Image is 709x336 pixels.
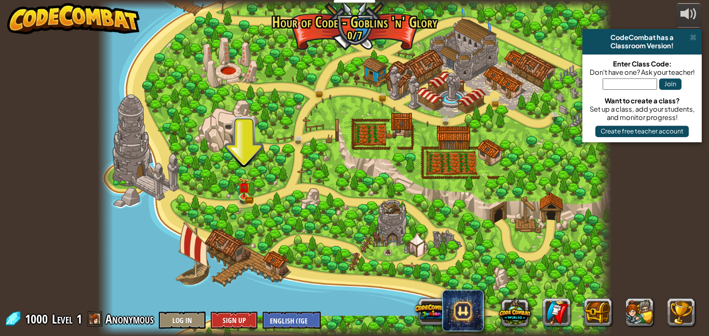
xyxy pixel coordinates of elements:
[7,3,140,34] img: CodeCombat - Learn how to code by playing a game
[159,312,206,329] button: Log In
[105,311,154,327] span: Anonymous
[587,42,698,50] div: Classroom Version!
[588,68,697,76] div: Don't have one? Ask your teacher!
[588,97,697,105] div: Want to create a class?
[595,126,689,137] button: Create free teacher account
[211,312,257,329] button: Sign Up
[587,33,698,42] div: CodeCombat has a
[588,105,697,122] div: Set up a class, add your students, and monitor progress!
[76,311,82,327] span: 1
[588,60,697,68] div: Enter Class Code:
[25,311,51,327] span: 1000
[676,3,702,28] button: Adjust volume
[52,311,73,328] span: Level
[240,185,248,191] img: portrait.png
[238,178,250,198] img: level-banner-unlock.png
[659,78,681,90] button: Join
